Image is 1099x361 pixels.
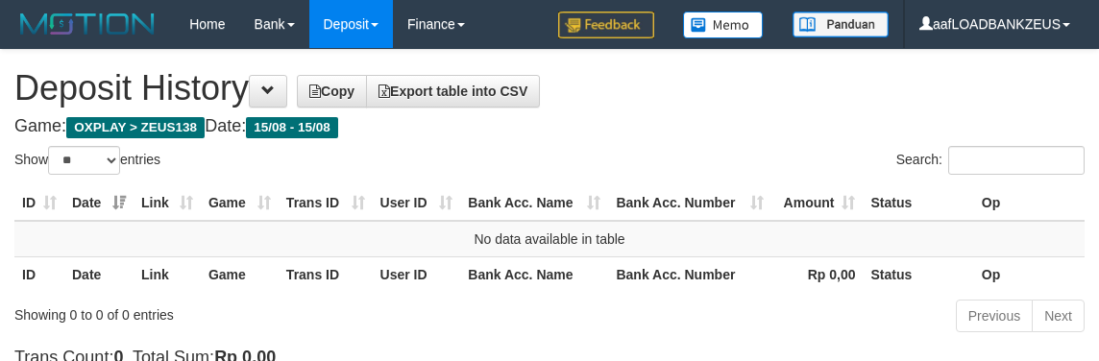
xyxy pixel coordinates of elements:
img: Button%20Memo.svg [683,12,764,38]
th: ID: activate to sort column ascending [14,185,64,221]
input: Search: [948,146,1085,175]
th: User ID: activate to sort column ascending [373,185,461,221]
th: Status [863,256,973,292]
span: OXPLAY > ZEUS138 [66,117,205,138]
img: MOTION_logo.png [14,10,160,38]
th: Game [201,256,279,292]
a: Next [1032,300,1085,332]
h1: Deposit History [14,69,1085,108]
select: Showentries [48,146,120,175]
h4: Game: Date: [14,117,1085,136]
span: Export table into CSV [379,84,527,99]
th: Bank Acc. Number: activate to sort column ascending [608,185,770,221]
th: User ID [373,256,461,292]
img: panduan.png [793,12,889,37]
label: Search: [896,146,1085,175]
th: ID [14,256,64,292]
strong: Rp 0,00 [808,267,856,282]
th: Bank Acc. Number [608,256,770,292]
div: Showing 0 to 0 of 0 entries [14,298,444,325]
th: Link: activate to sort column ascending [134,185,201,221]
th: Bank Acc. Name [460,256,608,292]
th: Amount: activate to sort column ascending [771,185,864,221]
span: Copy [309,84,354,99]
th: Date: activate to sort column ascending [64,185,134,221]
th: Trans ID [279,256,373,292]
th: Bank Acc. Name: activate to sort column ascending [460,185,608,221]
th: Op [974,185,1085,221]
a: Previous [956,300,1033,332]
span: 15/08 - 15/08 [246,117,338,138]
th: Date [64,256,134,292]
a: Copy [297,75,367,108]
label: Show entries [14,146,160,175]
a: Export table into CSV [366,75,540,108]
th: Status [863,185,973,221]
th: Link [134,256,201,292]
td: No data available in table [14,221,1085,257]
th: Game: activate to sort column ascending [201,185,279,221]
th: Op [974,256,1085,292]
th: Trans ID: activate to sort column ascending [279,185,373,221]
img: Feedback.jpg [558,12,654,38]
